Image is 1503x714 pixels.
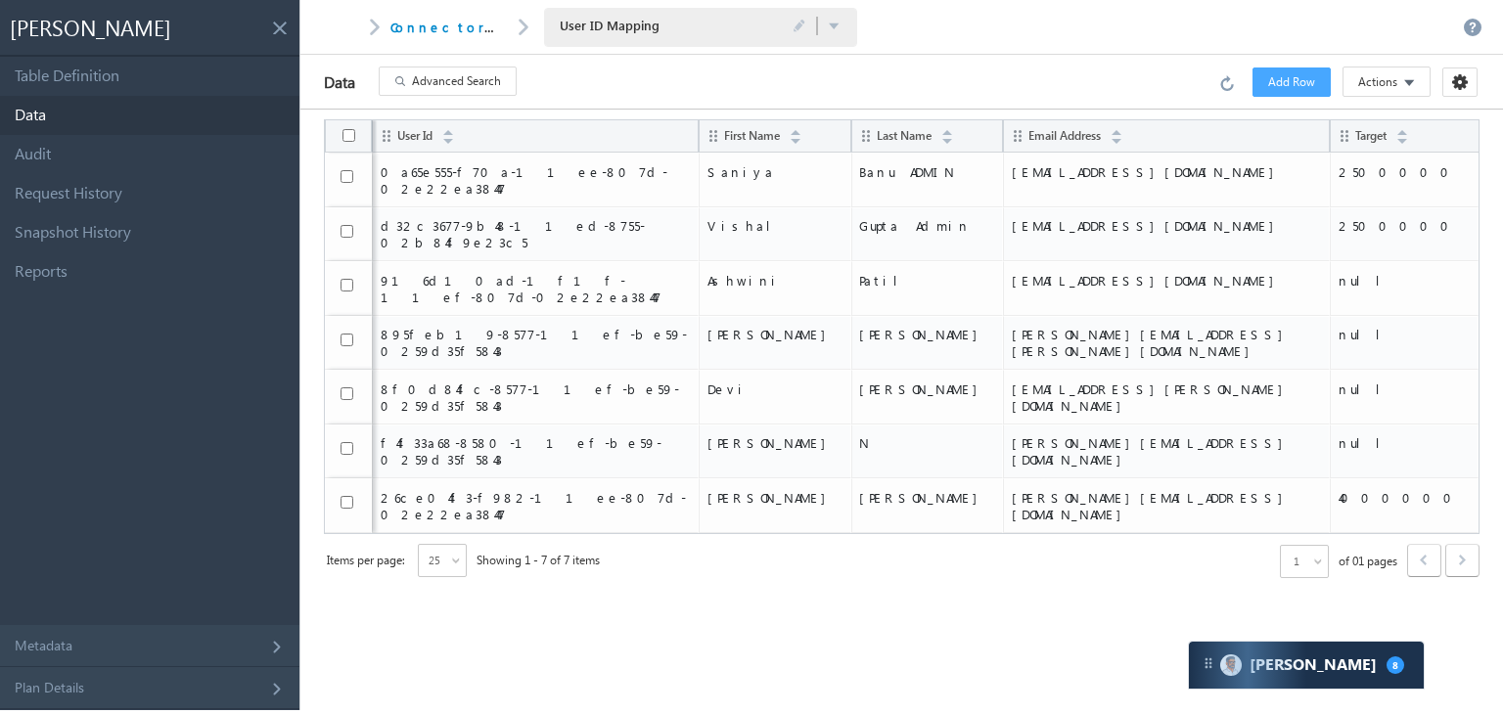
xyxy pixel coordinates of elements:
[859,434,994,451] span: N
[724,127,801,140] a: First Name
[1339,380,1471,397] span: null
[390,18,508,37] div: Connector DB
[1339,163,1471,180] span: 2500000
[707,163,843,180] span: Saniya
[1339,217,1471,234] span: 2500000
[1012,163,1322,180] span: [EMAIL_ADDRESS][DOMAIN_NAME]
[1012,272,1322,289] span: [EMAIL_ADDRESS][DOMAIN_NAME]
[477,549,600,571] span: Showing 1 - 7 of 7 items
[397,127,454,140] a: User Id
[1339,489,1471,506] span: 4000000
[419,552,449,569] span: 25
[1355,127,1408,140] a: Target
[381,434,691,468] span: f4f33a68-8580-11ef-be59-0259d35f5843
[859,326,994,342] span: [PERSON_NAME]
[877,127,953,140] a: Last Name
[1188,641,1425,690] div: carter-dragCarter[PERSON_NAME]8
[1012,217,1322,234] span: [EMAIL_ADDRESS][DOMAIN_NAME]
[859,272,994,289] span: Patil
[793,19,806,34] span: Click to Edit
[707,326,843,342] span: [PERSON_NAME]
[1012,489,1322,522] span: [PERSON_NAME][EMAIL_ADDRESS][DOMAIN_NAME]
[412,72,501,90] span: Advanced Search
[381,217,691,250] span: d32c3677-9b48-11ed-8755-02b84f9e23c5
[560,17,755,34] span: User ID Mapping
[828,18,842,36] button: Click to switch tables
[1339,272,1471,289] span: null
[707,434,843,451] span: [PERSON_NAME]
[1028,127,1122,140] a: Email Address
[1201,655,1216,671] img: carter-drag
[381,326,691,359] span: 895feb19-8577-11ef-be59-0259d35f5843
[381,380,691,414] span: 8f0d84fc-8577-11ef-be59-0259d35f5843
[1463,18,1482,37] a: Help documentation for this page.
[1339,434,1471,451] span: null
[390,19,516,35] a: Connector DB
[1012,434,1322,468] span: [PERSON_NAME][EMAIL_ADDRESS][DOMAIN_NAME]
[859,380,994,397] span: [PERSON_NAME]
[1252,67,1331,97] button: Add Row
[707,380,843,397] span: Devi
[859,489,994,506] span: [PERSON_NAME]
[1268,73,1315,91] span: Add Row
[859,163,994,180] span: Banu ADMIN
[379,67,517,96] button: Advanced Search
[1339,550,1397,572] span: of 01 pages
[859,217,994,234] span: Gupta Admin
[707,272,843,289] span: Ashwini
[1012,380,1322,414] span: [EMAIL_ADDRESS][PERSON_NAME][DOMAIN_NAME]
[1219,73,1241,91] a: Refresh Table
[1339,326,1471,342] span: null
[1387,656,1404,674] span: 8
[381,489,691,522] span: 26ce04f3-f982-11ee-807d-02e22ea38447
[707,489,843,506] span: [PERSON_NAME]
[1343,67,1431,97] button: Actions
[707,217,843,234] span: Vishal
[300,58,379,107] label: Data
[324,550,408,570] span: Items per page:
[381,272,691,305] span: 916d10ad-1f1f-11ef-807d-02e22ea38447
[381,163,691,197] span: 0a65e555-f70a-11ee-807d-02e22ea38447
[1281,553,1311,570] span: 1
[1358,73,1397,91] span: Actions
[1012,326,1322,359] span: [PERSON_NAME][EMAIL_ADDRESS][PERSON_NAME][DOMAIN_NAME]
